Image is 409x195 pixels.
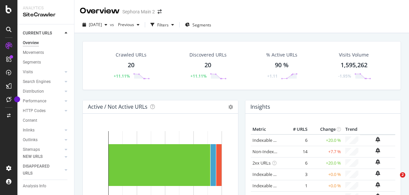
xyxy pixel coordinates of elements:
div: bell-plus [375,159,380,165]
a: Movements [23,49,69,56]
div: Filters [157,22,169,28]
div: Movements [23,49,44,56]
div: Crawled URLs [116,52,147,58]
div: HTTP Codes [23,107,46,114]
td: 1 [282,180,309,191]
a: Content [23,117,69,124]
a: Analysis Info [23,183,69,190]
a: Overview [23,39,69,46]
td: 6 [282,134,309,146]
a: Inlinks [23,127,63,134]
td: +20.0 % [309,134,343,146]
div: Analysis Info [23,183,46,190]
a: HTTP Codes [23,107,63,114]
a: Performance [23,98,63,105]
a: Outlinks [23,136,63,143]
th: # URLS [282,124,309,134]
div: Overview [80,5,120,17]
th: Metric [251,124,282,134]
a: DISAPPEARED URLS [23,163,63,177]
i: Options [228,105,233,109]
div: Inlinks [23,127,35,134]
div: Sitemaps [23,146,40,153]
a: Indexable URLs [252,137,283,143]
span: Previous [115,22,134,27]
div: SiteCrawler [23,11,69,19]
span: vs [110,22,115,27]
a: Visits [23,69,63,76]
div: CURRENT URLS [23,30,52,37]
iframe: Intercom live chat [386,172,402,188]
div: Performance [23,98,46,105]
a: NEW URLS [23,153,63,160]
span: 2 [400,172,405,178]
td: +7.7 % [309,146,343,157]
div: +11.11% [114,73,130,79]
a: Indexable URLs with Bad Description [252,183,326,189]
div: bell-plus [375,182,380,187]
div: Sephora Main 2 [122,8,155,15]
div: 90 % [275,61,289,70]
div: Visits Volume [339,52,369,58]
a: 2xx URLs [252,160,271,166]
div: Search Engines [23,78,51,85]
a: Segments [23,59,69,66]
a: Non-Indexable URLs [252,149,293,155]
button: [DATE] [80,19,110,30]
div: +11.11% [190,73,207,79]
a: Distribution [23,88,63,95]
td: 3 [282,169,309,180]
div: bell-plus [375,137,380,142]
a: Indexable URLs with Bad H1 [252,171,308,177]
th: Trend [343,124,360,134]
div: arrow-right-arrow-left [158,9,162,14]
td: +20.0 % [309,157,343,169]
td: 14 [282,146,309,157]
div: Discovered URLs [189,52,227,58]
th: Change [309,124,343,134]
div: Content [23,117,37,124]
div: +1.11 [267,73,278,79]
div: 20 [204,61,211,70]
div: bell-plus [375,148,380,153]
span: Segments [192,22,211,28]
a: Sitemaps [23,146,63,153]
td: 6 [282,157,309,169]
div: -1.95% [338,73,351,79]
div: Segments [23,59,41,66]
div: Distribution [23,88,44,95]
a: Search Engines [23,78,63,85]
div: bell-plus [375,171,380,176]
h4: Insights [250,102,270,111]
div: Visits [23,69,33,76]
div: % Active URLs [266,52,297,58]
button: Previous [115,19,142,30]
div: DISAPPEARED URLS [23,163,57,177]
button: Filters [148,19,177,30]
div: Overview [23,39,39,46]
div: NEW URLS [23,153,43,160]
div: Tooltip anchor [14,96,20,102]
button: Segments [182,19,214,30]
a: CURRENT URLS [23,30,63,37]
div: 1,595,262 [341,61,367,70]
h4: Active / Not Active URLs [88,102,148,111]
div: 20 [128,61,134,70]
div: Analytics [23,5,69,11]
td: +0.0 % [309,169,343,180]
span: 2025 Aug. 7th [89,22,102,27]
td: +0.0 % [309,180,343,191]
div: Outlinks [23,136,38,143]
